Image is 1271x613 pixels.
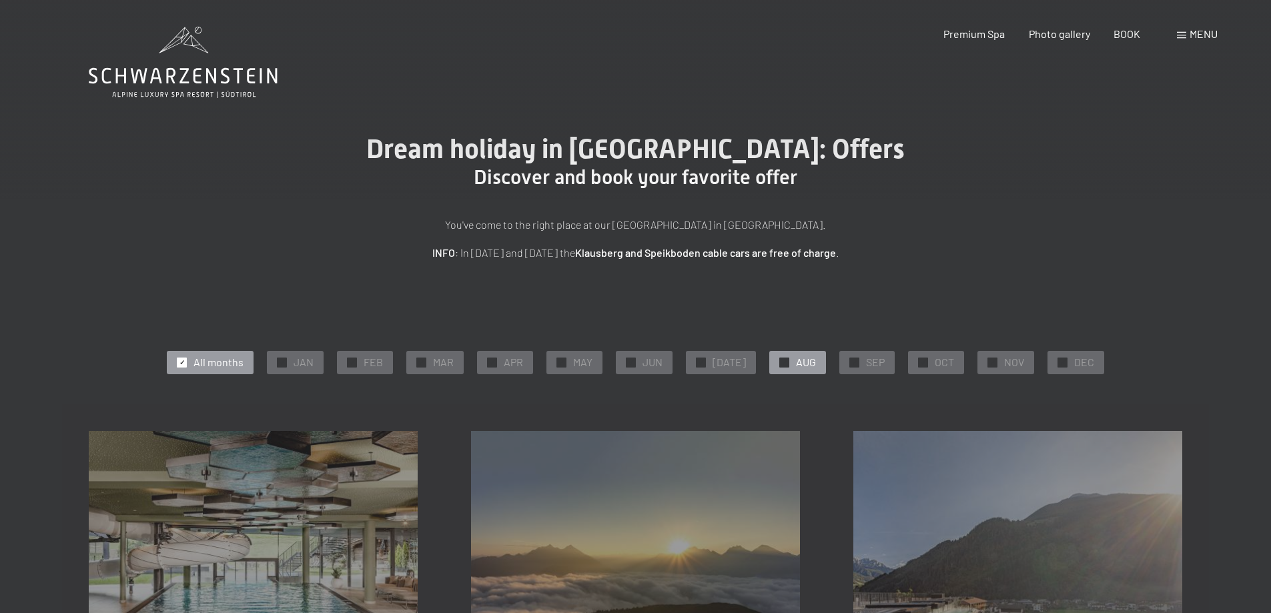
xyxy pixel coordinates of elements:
font: OCT [935,356,954,368]
font: AUG [796,356,816,368]
font: JUN [643,356,663,368]
font: INFO [432,246,455,259]
font: You've come to the right place at our [GEOGRAPHIC_DATA] in [GEOGRAPHIC_DATA]. [445,218,826,231]
font: ✓ [419,358,424,366]
font: APR [504,356,523,368]
font: ✓ [628,358,634,366]
font: All months [193,356,244,368]
font: . [836,246,839,259]
font: ✓ [350,358,355,366]
font: NOV [1004,356,1024,368]
font: ✓ [559,358,564,366]
font: ✓ [490,358,495,366]
font: ✓ [699,358,704,366]
font: DEC [1074,356,1094,368]
font: SEP [866,356,885,368]
font: ✓ [990,358,995,366]
font: [DATE] [713,356,746,368]
font: Dream holiday in [GEOGRAPHIC_DATA]: Offers [366,133,905,165]
font: ✓ [280,358,285,366]
font: MAR [433,356,454,368]
font: Klausberg and Speikboden cable cars are free of charge [575,246,836,259]
font: ✓ [782,358,787,366]
font: MAY [573,356,592,368]
font: menu [1190,27,1218,40]
font: ✓ [852,358,857,366]
a: Premium Spa [943,27,1005,40]
a: BOOK [1114,27,1140,40]
font: : In [DATE] and [DATE] the [455,246,575,259]
font: ✓ [921,358,926,366]
font: Discover and book your favorite offer [474,165,797,189]
font: ✓ [1060,358,1066,366]
a: Photo gallery [1029,27,1090,40]
font: JAN [294,356,314,368]
font: FEB [364,356,383,368]
font: ✓ [179,358,185,366]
